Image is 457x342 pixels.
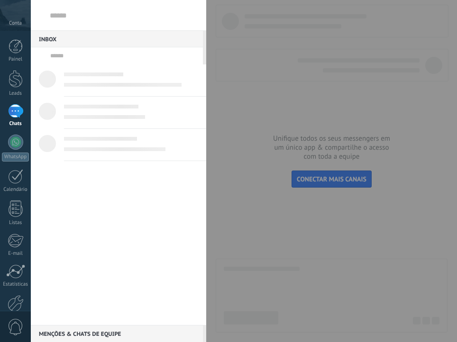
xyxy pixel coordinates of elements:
div: Estatísticas [2,281,29,288]
div: Listas [2,220,29,226]
div: E-mail [2,251,29,257]
div: WhatsApp [2,153,29,162]
div: Inbox [31,30,203,47]
div: Leads [2,90,29,97]
div: Calendário [2,187,29,193]
div: Chats [2,121,29,127]
div: Menções & Chats de equipe [31,325,203,342]
div: Painel [2,56,29,63]
span: Conta [9,20,22,27]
